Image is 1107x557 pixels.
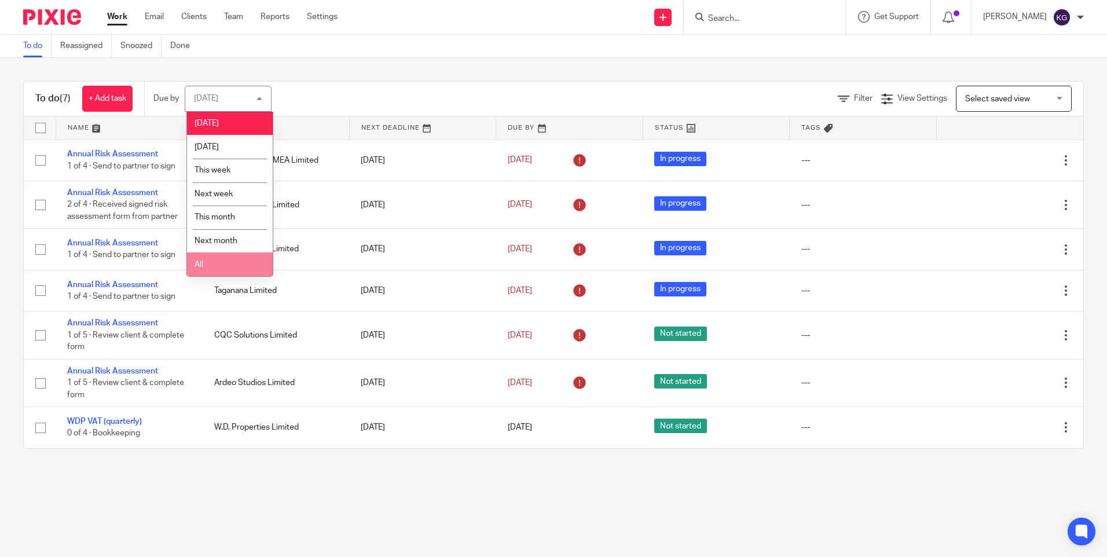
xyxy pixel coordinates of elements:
span: In progress [654,152,706,166]
span: This month [195,213,235,221]
td: [DATE] [349,140,496,181]
span: View Settings [897,94,947,102]
img: svg%3E [1053,8,1071,27]
span: 1 of 5 · Review client & complete form [67,379,184,399]
span: 1 of 4 · Send to partner to sign [67,162,175,170]
td: [DATE] [349,181,496,228]
a: WDP VAT (quarterly) [67,417,142,426]
span: 1 of 4 · Send to partner to sign [67,292,175,301]
div: --- [801,243,925,255]
span: [DATE] [508,287,532,295]
input: Search [707,14,811,24]
span: Not started [654,327,707,341]
td: [DATE] [349,407,496,448]
a: Annual Risk Assessment [67,281,158,289]
td: NetRoadShow EMEA Limited [203,140,350,181]
a: Settings [307,11,338,23]
td: [DATE] [349,270,496,311]
a: Annual Risk Assessment [67,319,158,327]
td: [DATE] [349,229,496,270]
p: Due by [153,93,179,104]
span: [DATE] [508,379,532,387]
span: 2 of 4 · Received signed risk assessment form from partner [67,201,178,221]
td: Taganana Limited [203,270,350,311]
a: Snoozed [120,35,162,57]
span: [DATE] [195,143,219,151]
span: Next week [195,190,233,198]
a: Reassigned [60,35,112,57]
a: + Add task [82,86,133,112]
td: Ardeo Studios Limited [203,359,350,406]
div: --- [801,377,925,389]
td: Canvas London Limited [203,181,350,228]
span: Not started [654,419,707,433]
span: [DATE] [508,423,532,431]
a: Annual Risk Assessment [67,189,158,197]
span: [DATE] [195,119,219,127]
h1: To do [35,93,71,105]
td: CQC Solutions Limited [203,312,350,359]
div: --- [801,422,925,433]
span: [DATE] [508,245,532,253]
span: Next month [195,237,237,245]
span: 1 of 4 · Send to partner to sign [67,251,175,259]
div: --- [801,329,925,341]
span: All [195,261,203,269]
td: [DATE] [349,312,496,359]
a: Reports [261,11,289,23]
a: To do [23,35,52,57]
a: Team [224,11,243,23]
span: Tags [801,124,821,131]
a: Clients [181,11,207,23]
span: Select saved view [965,95,1030,103]
a: Work [107,11,127,23]
span: [DATE] [508,200,532,208]
a: Annual Risk Assessment [67,150,158,158]
span: (7) [60,94,71,103]
span: Get Support [874,13,919,21]
span: In progress [654,282,706,296]
p: [PERSON_NAME] [983,11,1047,23]
span: [DATE] [508,156,532,164]
a: Annual Risk Assessment [67,367,158,375]
span: 0 of 4 · Bookkeeping [67,430,140,438]
div: --- [801,285,925,296]
img: Pixie [23,9,81,25]
div: [DATE] [194,94,218,102]
span: Not started [654,374,707,389]
a: Done [170,35,199,57]
span: In progress [654,196,706,211]
td: [DATE] [349,359,496,406]
a: Annual Risk Assessment [67,239,158,247]
span: 1 of 5 · Review client & complete form [67,331,184,351]
span: [DATE] [508,331,532,339]
td: W.D. Properties Limited [203,229,350,270]
td: W.D. Properties Limited [203,407,350,448]
span: In progress [654,241,706,255]
div: --- [801,155,925,166]
a: Email [145,11,164,23]
span: Filter [854,94,873,102]
span: This week [195,166,230,174]
div: --- [801,199,925,211]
